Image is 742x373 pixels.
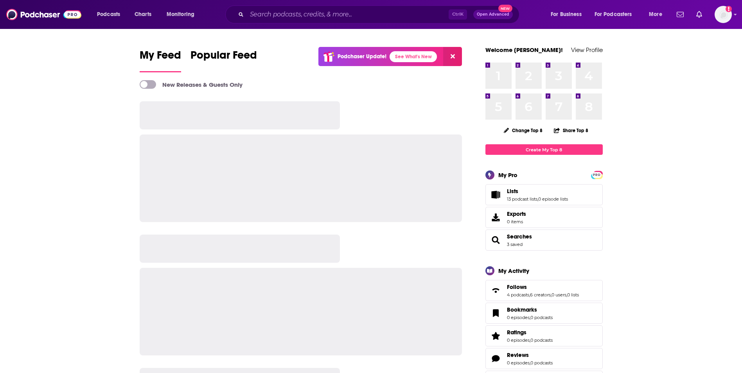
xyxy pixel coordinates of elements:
[97,9,120,20] span: Podcasts
[530,315,553,320] a: 0 podcasts
[167,9,194,20] span: Monitoring
[551,9,582,20] span: For Business
[488,330,504,341] a: Ratings
[488,308,504,319] a: Bookmarks
[507,283,527,291] span: Follows
[449,9,467,20] span: Ctrl K
[488,353,504,364] a: Reviews
[135,9,151,20] span: Charts
[551,292,552,298] span: ,
[507,233,532,240] a: Searches
[485,280,603,301] span: Follows
[498,267,529,274] div: My Activity
[530,292,551,298] a: 6 creators
[507,283,579,291] a: Follows
[553,123,589,138] button: Share Top 8
[338,53,386,60] p: Podchaser Update!
[485,325,603,346] span: Ratings
[488,212,504,223] span: Exports
[693,8,705,21] a: Show notifications dropdown
[507,337,530,343] a: 0 episodes
[715,6,732,23] img: User Profile
[233,5,527,23] div: Search podcasts, credits, & more...
[477,13,509,16] span: Open Advanced
[485,144,603,155] a: Create My Top 8
[485,348,603,369] span: Reviews
[507,219,526,224] span: 0 items
[485,303,603,324] span: Bookmarks
[529,292,530,298] span: ,
[140,48,181,66] span: My Feed
[485,46,563,54] a: Welcome [PERSON_NAME]!
[129,8,156,21] a: Charts
[507,188,568,195] a: Lists
[488,189,504,200] a: Lists
[507,329,553,336] a: Ratings
[507,351,529,359] span: Reviews
[507,196,537,202] a: 13 podcast lists
[595,9,632,20] span: For Podcasters
[485,230,603,251] span: Searches
[140,80,243,89] a: New Releases & Guests Only
[507,242,523,247] a: 3 saved
[473,10,513,19] button: Open AdvancedNew
[507,306,553,313] a: Bookmarks
[190,48,257,66] span: Popular Feed
[571,46,603,54] a: View Profile
[499,126,548,135] button: Change Top 8
[190,48,257,72] a: Popular Feed
[6,7,81,22] img: Podchaser - Follow, Share and Rate Podcasts
[592,172,602,178] a: PRO
[567,292,579,298] a: 0 lists
[247,8,449,21] input: Search podcasts, credits, & more...
[390,51,437,62] a: See What's New
[643,8,672,21] button: open menu
[507,210,526,217] span: Exports
[530,337,553,343] a: 0 podcasts
[538,196,568,202] a: 0 episode lists
[498,171,517,179] div: My Pro
[530,337,530,343] span: ,
[507,351,553,359] a: Reviews
[485,207,603,228] a: Exports
[715,6,732,23] button: Show profile menu
[485,184,603,205] span: Lists
[161,8,205,21] button: open menu
[589,8,643,21] button: open menu
[530,360,553,366] a: 0 podcasts
[507,188,518,195] span: Lists
[530,360,530,366] span: ,
[488,235,504,246] a: Searches
[507,292,529,298] a: 4 podcasts
[674,8,687,21] a: Show notifications dropdown
[530,315,530,320] span: ,
[545,8,591,21] button: open menu
[552,292,566,298] a: 0 users
[507,329,526,336] span: Ratings
[715,6,732,23] span: Logged in as smacnaughton
[507,315,530,320] a: 0 episodes
[649,9,662,20] span: More
[726,6,732,12] svg: Add a profile image
[507,360,530,366] a: 0 episodes
[507,306,537,313] span: Bookmarks
[140,48,181,72] a: My Feed
[92,8,130,21] button: open menu
[488,285,504,296] a: Follows
[498,5,512,12] span: New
